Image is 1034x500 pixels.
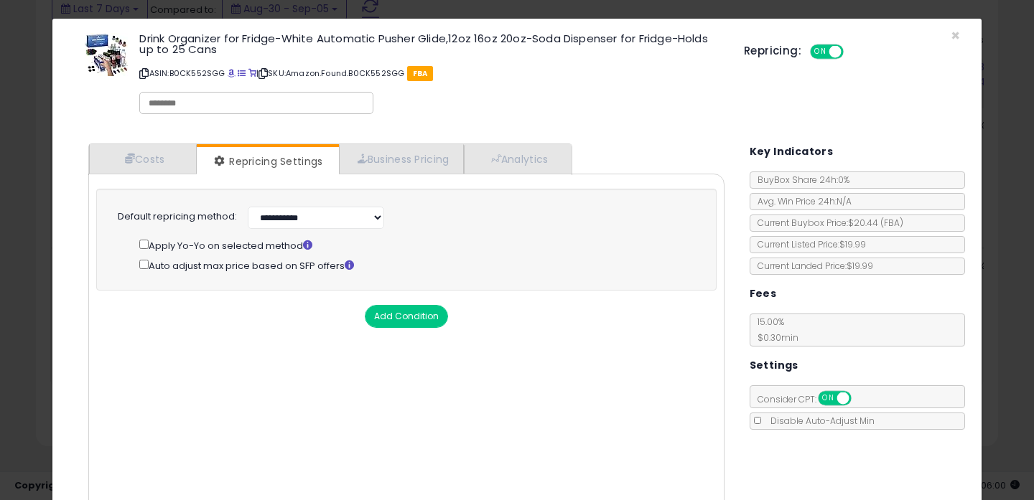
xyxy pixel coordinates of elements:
[85,33,128,76] img: 51NoQJsSoFL._SL60_.jpg
[139,237,697,253] div: Apply Yo-Yo on selected method
[880,217,903,229] span: ( FBA )
[848,217,903,229] span: $20.44
[228,67,236,79] a: BuyBox page
[197,147,337,176] a: Repricing Settings
[811,46,829,58] span: ON
[464,144,570,174] a: Analytics
[750,260,873,272] span: Current Landed Price: $19.99
[750,174,849,186] span: BuyBox Share 24h: 0%
[750,331,798,344] span: $0.30 min
[750,195,852,207] span: Avg. Win Price 24h: N/A
[339,144,465,174] a: Business Pricing
[750,217,903,229] span: Current Buybox Price:
[248,67,256,79] a: Your listing only
[750,285,777,303] h5: Fees
[750,238,866,250] span: Current Listed Price: $19.99
[89,144,197,174] a: Costs
[750,393,870,405] span: Consider CPT:
[744,45,801,57] h5: Repricing:
[750,143,834,161] h5: Key Indicators
[849,392,872,405] span: OFF
[951,25,960,46] span: ×
[750,316,798,344] span: 15.00 %
[819,392,837,405] span: ON
[139,62,722,85] p: ASIN: B0CK552SGG | SKU: Amazon.Found.B0CK552SGG
[118,210,237,224] label: Default repricing method:
[139,257,697,273] div: Auto adjust max price based on SFP offers
[139,33,722,55] h3: Drink Organizer for Fridge-White Automatic Pusher Glide,12oz 16oz 20oz-Soda Dispenser for Fridge-...
[238,67,246,79] a: All offer listings
[407,66,434,81] span: FBA
[365,305,448,328] button: Add Condition
[750,357,798,374] h5: Settings
[842,46,865,58] span: OFF
[763,415,875,427] span: Disable Auto-Adjust Min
